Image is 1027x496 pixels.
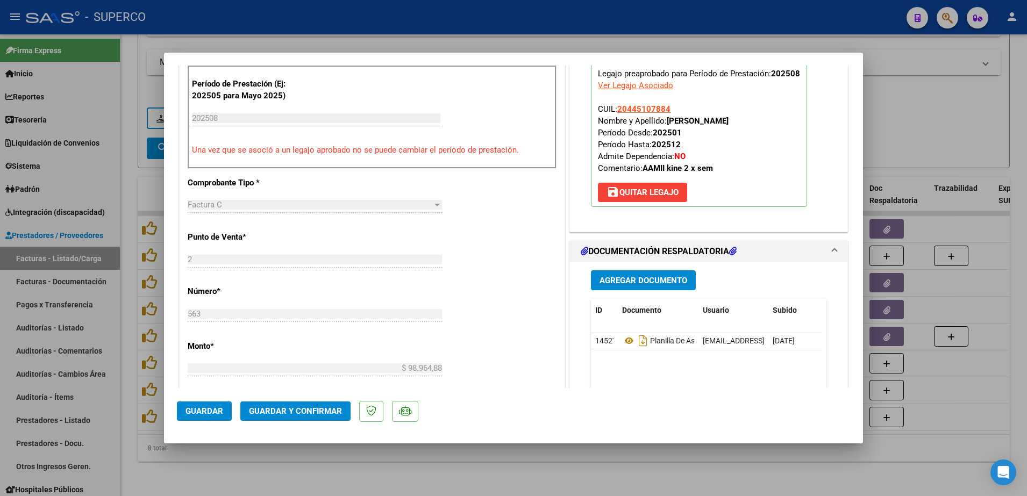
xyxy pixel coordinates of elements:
p: Comprobante Tipo * [188,177,298,189]
button: Guardar y Confirmar [240,401,351,421]
div: Open Intercom Messenger [990,459,1016,485]
div: DOCUMENTACIÓN RESPALDATORIA [570,262,847,485]
button: Guardar [177,401,232,421]
p: Período de Prestación (Ej: 202505 para Mayo 2025) [192,78,300,102]
span: [DATE] [773,336,795,345]
span: 20445107884 [617,104,671,114]
span: Factura C [188,200,222,210]
span: Subido [773,306,797,314]
span: Usuario [703,306,729,314]
div: Ver Legajo Asociado [598,80,673,91]
span: Comentario: [598,163,713,173]
p: Número [188,285,298,298]
span: Guardar y Confirmar [249,406,342,416]
datatable-header-cell: ID [591,299,618,322]
strong: 202512 [652,140,681,149]
span: Documento [622,306,661,314]
span: Quitar Legajo [607,188,679,197]
span: [EMAIL_ADDRESS][DOMAIN_NAME] - [PERSON_NAME] [703,336,885,345]
datatable-header-cell: Subido [768,299,822,322]
mat-icon: save [607,185,619,198]
i: Descargar documento [636,332,650,349]
span: Planilla De Asistencia [622,336,721,345]
span: Agregar Documento [600,276,687,285]
span: CUIL: Nombre y Apellido: Período Desde: Período Hasta: Admite Dependencia: [598,104,729,173]
datatable-header-cell: Documento [618,299,698,322]
p: Una vez que se asoció a un legajo aprobado no se puede cambiar el período de prestación. [192,144,552,156]
button: Agregar Documento [591,270,696,290]
button: Quitar Legajo [598,183,687,202]
p: Monto [188,340,298,353]
mat-expansion-panel-header: DOCUMENTACIÓN RESPALDATORIA [570,241,847,262]
strong: [PERSON_NAME] [667,116,729,126]
p: Legajo preaprobado para Período de Prestación: [591,64,807,207]
span: Guardar [186,406,223,416]
datatable-header-cell: Usuario [698,299,768,322]
strong: NO [674,152,686,161]
strong: 202501 [653,128,682,138]
h1: DOCUMENTACIÓN RESPALDATORIA [581,245,737,258]
strong: 202508 [771,69,800,78]
span: 14527 [595,336,617,345]
p: Punto de Venta [188,231,298,243]
strong: AAMII kine 2 x sem [643,163,713,173]
span: ID [595,306,602,314]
